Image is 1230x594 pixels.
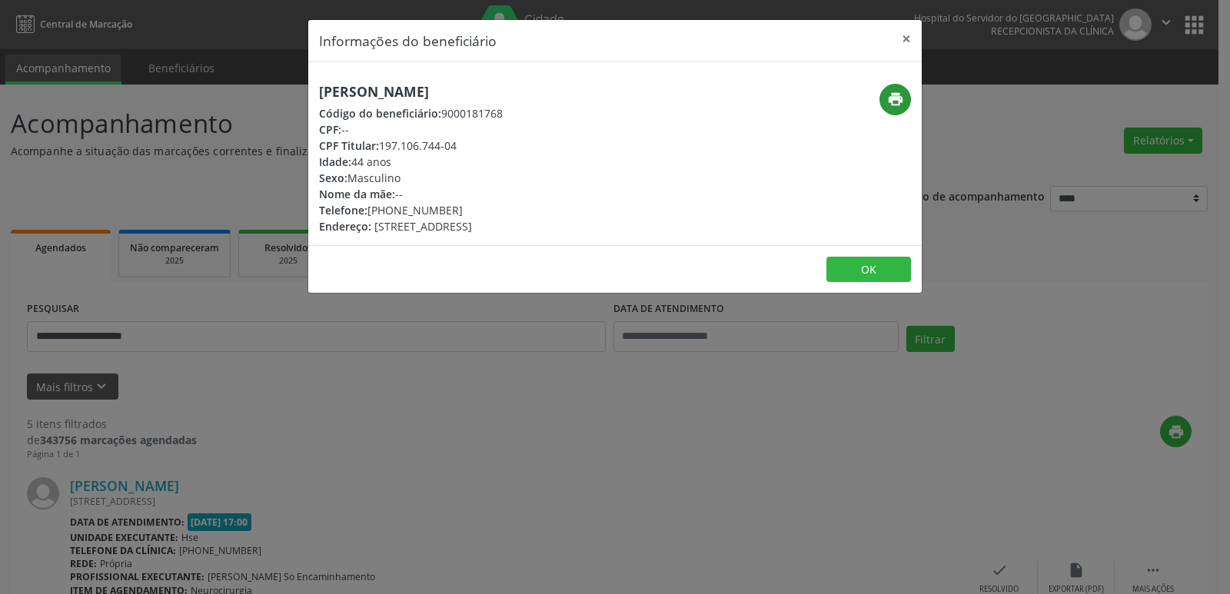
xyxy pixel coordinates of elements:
span: Nome da mãe: [319,187,395,201]
div: [PHONE_NUMBER] [319,202,503,218]
span: Endereço: [319,219,371,234]
span: Telefone: [319,203,367,217]
span: CPF: [319,122,341,137]
div: 197.106.744-04 [319,138,503,154]
i: print [887,91,904,108]
span: Código do beneficiário: [319,106,441,121]
h5: Informações do beneficiário [319,31,497,51]
span: Sexo: [319,171,347,185]
span: [STREET_ADDRESS] [374,219,472,234]
button: Close [891,20,922,58]
h5: [PERSON_NAME] [319,84,503,100]
span: CPF Titular: [319,138,379,153]
div: -- [319,186,503,202]
button: print [879,84,911,115]
button: OK [826,257,911,283]
div: -- [319,121,503,138]
div: 9000181768 [319,105,503,121]
div: Masculino [319,170,503,186]
div: 44 anos [319,154,503,170]
span: Idade: [319,154,351,169]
